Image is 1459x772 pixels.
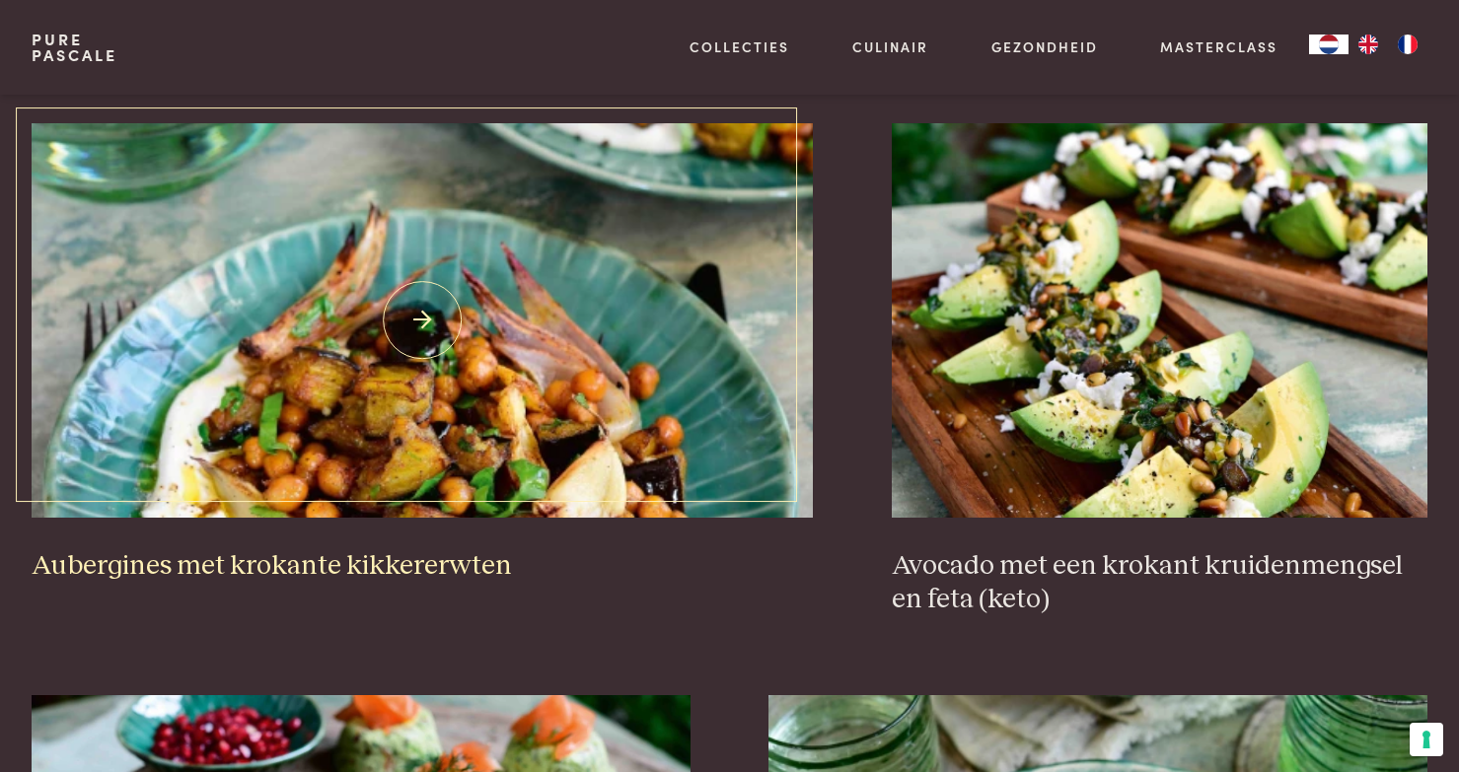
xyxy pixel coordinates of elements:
[32,123,813,518] img: Aubergines met krokante kikkererwten
[1388,35,1427,54] a: FR
[32,123,813,583] a: Aubergines met krokante kikkererwten Aubergines met krokante kikkererwten
[1309,35,1349,54] a: NL
[892,123,1427,617] a: Avocado met een krokant kruidenmengsel en feta (keto) Avocado met een krokant kruidenmengsel en f...
[32,32,117,63] a: PurePascale
[852,36,928,57] a: Culinair
[1309,35,1349,54] div: Language
[32,549,813,584] h3: Aubergines met krokante kikkererwten
[690,36,789,57] a: Collecties
[1410,723,1443,756] button: Uw voorkeuren voor toestemming voor trackingtechnologieën
[1160,36,1277,57] a: Masterclass
[1309,35,1427,54] aside: Language selected: Nederlands
[892,123,1427,518] img: Avocado met een krokant kruidenmengsel en feta (keto)
[1349,35,1388,54] a: EN
[991,36,1098,57] a: Gezondheid
[892,549,1427,617] h3: Avocado met een krokant kruidenmengsel en feta (keto)
[1349,35,1427,54] ul: Language list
